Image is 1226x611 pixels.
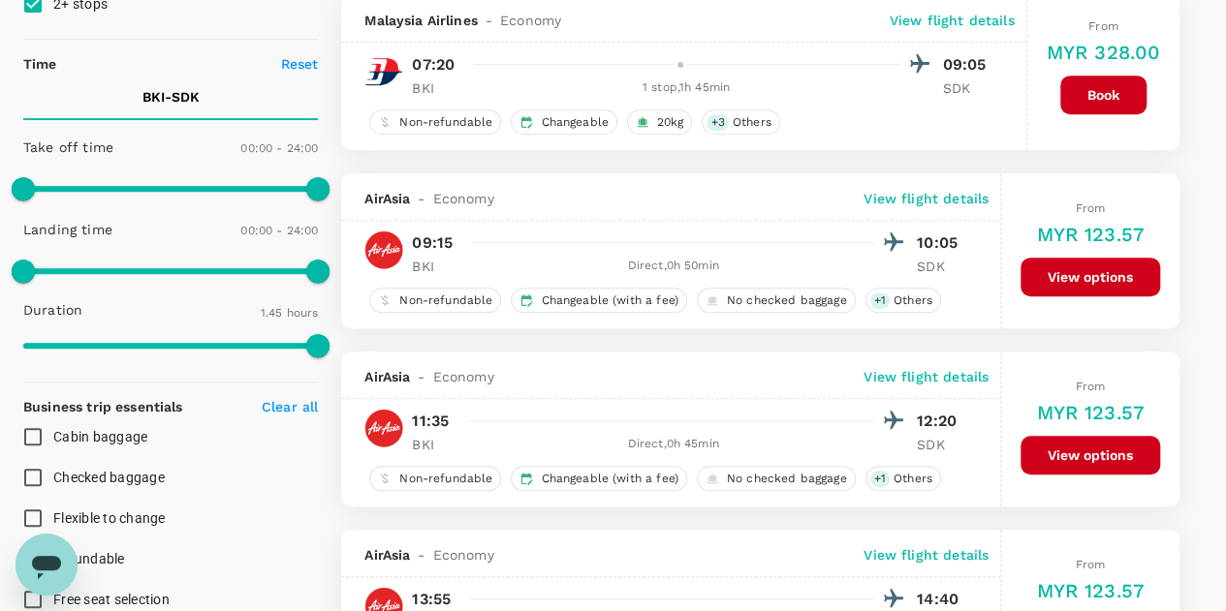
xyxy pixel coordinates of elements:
span: - [410,545,432,565]
span: Economy [432,545,493,565]
span: + 1 [870,471,890,487]
p: BKI [412,78,460,98]
img: MH [364,52,403,91]
div: Changeable (with a fee) [511,466,686,491]
p: View flight details [864,545,989,565]
div: Direct , 0h 45min [472,435,874,454]
p: SDK [943,78,991,98]
p: Time [23,54,57,74]
span: 1.45 hours [261,306,319,320]
span: + 3 [707,114,728,131]
span: From [1076,201,1106,215]
div: 1 stop , 1h 45min [472,78,899,98]
span: AirAsia [364,189,410,208]
p: 09:15 [412,231,453,255]
span: 20kg [649,114,692,131]
span: 00:00 - 24:00 [240,141,318,155]
p: BKI [412,435,460,454]
span: Flexible to change [53,510,166,526]
span: From [1076,380,1106,393]
span: Others [725,114,779,131]
p: Duration [23,300,82,320]
span: No checked baggage [719,471,855,487]
div: Non-refundable [369,109,501,135]
div: +1Others [865,288,941,313]
span: From [1076,558,1106,571]
span: Refundable [53,551,125,566]
div: Non-refundable [369,466,501,491]
div: Non-refundable [369,288,501,313]
p: SDK [917,257,965,276]
span: + 1 [870,292,890,309]
button: View options [1021,436,1160,474]
img: AK [364,409,403,447]
p: BKI - SDK [142,87,200,107]
span: Economy [500,11,561,30]
span: Cabin baggage [53,429,147,444]
p: 13:55 [412,588,451,611]
div: Changeable (with a fee) [511,288,686,313]
p: 14:40 [917,588,965,611]
span: Non-refundable [392,471,500,487]
span: Others [886,471,940,487]
span: Malaysia Airlines [364,11,478,30]
div: Changeable [511,109,617,135]
h6: MYR 123.57 [1036,575,1145,606]
h6: MYR 123.57 [1036,397,1145,428]
span: - [410,189,432,208]
p: BKI [412,257,460,276]
span: 00:00 - 24:00 [240,224,318,237]
span: Changeable (with a fee) [533,292,685,309]
p: Take off time [23,137,113,157]
span: Checked baggage [53,470,165,485]
span: Economy [432,367,493,386]
p: Clear all [262,397,318,416]
p: 10:05 [917,231,965,255]
p: View flight details [864,367,989,386]
span: No checked baggage [719,292,855,309]
img: AK [364,230,403,269]
span: AirAsia [364,545,410,565]
button: Book [1060,76,1147,114]
p: 09:05 [943,53,991,76]
span: Changeable [533,114,616,131]
p: SDK [917,435,965,454]
div: 20kg [627,109,693,135]
p: 11:35 [412,410,449,433]
span: From [1088,19,1118,33]
span: Changeable (with a fee) [533,471,685,487]
p: Landing time [23,220,112,239]
span: - [410,367,432,386]
strong: Business trip essentials [23,399,183,414]
h6: MYR 123.57 [1036,219,1145,250]
p: 07:20 [412,53,455,76]
p: Reset [281,54,319,74]
div: +1Others [865,466,941,491]
span: Economy [432,189,493,208]
span: Free seat selection [53,592,170,607]
div: Direct , 0h 50min [472,257,874,276]
button: View options [1021,258,1160,296]
p: View flight details [864,189,989,208]
span: Non-refundable [392,114,500,131]
div: +3Others [702,109,779,135]
span: Others [886,292,940,309]
p: View flight details [890,11,1015,30]
h6: MYR 328.00 [1047,37,1161,68]
iframe: Button to launch messaging window [16,534,78,596]
span: - [478,11,500,30]
div: No checked baggage [697,466,856,491]
p: 12:20 [917,410,965,433]
span: AirAsia [364,367,410,386]
div: No checked baggage [697,288,856,313]
span: Non-refundable [392,292,500,309]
